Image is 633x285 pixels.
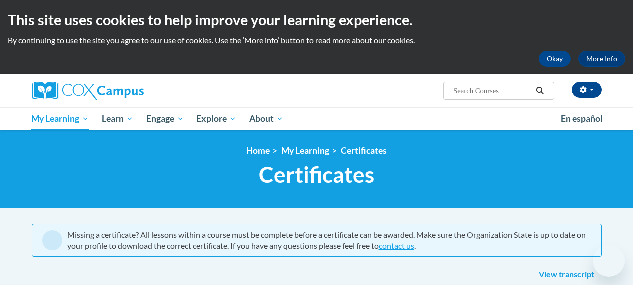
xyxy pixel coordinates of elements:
[8,10,625,30] h2: This site uses cookies to help improve your learning experience.
[32,82,212,100] a: Cox Campus
[578,51,625,67] a: More Info
[532,85,547,97] button: Search
[25,107,96,130] a: My Learning
[8,35,625,46] p: By continuing to use the site you agree to our use of cookies. Use the ‘More info’ button to read...
[531,267,602,283] a: View transcript
[561,113,603,124] span: En español
[102,113,133,125] span: Learn
[67,229,591,251] div: Missing a certificate? All lessons within a course must be complete before a certificate can be a...
[31,113,89,125] span: My Learning
[341,145,387,156] a: Certificates
[95,107,140,130] a: Learn
[32,82,144,100] img: Cox Campus
[379,241,414,250] a: contact us
[249,113,283,125] span: About
[259,161,374,188] span: Certificates
[140,107,190,130] a: Engage
[593,245,625,277] iframe: Button to launch messaging window
[246,145,270,156] a: Home
[196,113,236,125] span: Explore
[243,107,290,130] a: About
[281,145,329,156] a: My Learning
[24,107,609,130] div: Main menu
[190,107,243,130] a: Explore
[146,113,184,125] span: Engage
[452,85,532,97] input: Search Courses
[554,108,609,129] a: En español
[539,51,571,67] button: Okay
[572,82,602,98] button: Account Settings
